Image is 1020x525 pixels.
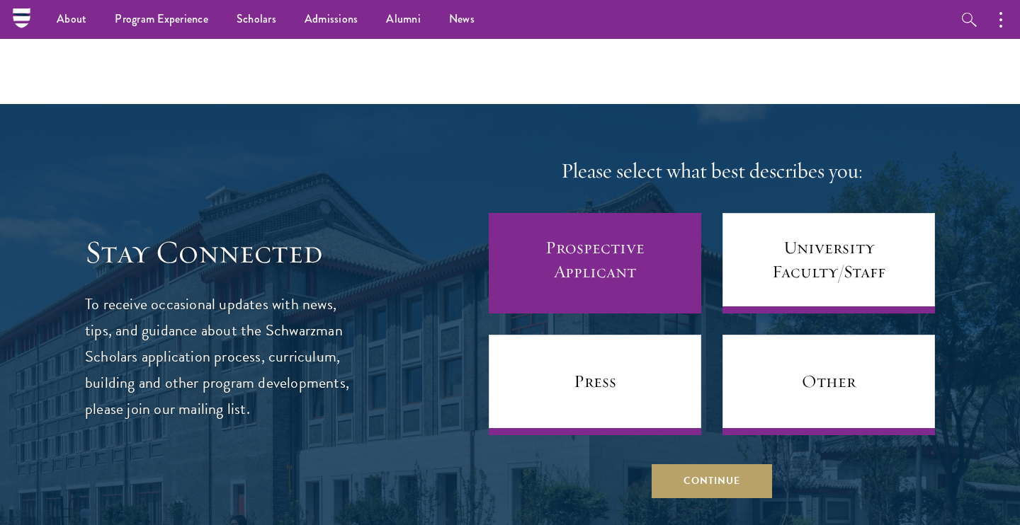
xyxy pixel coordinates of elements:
h4: Please select what best describes you: [489,157,935,185]
h3: Stay Connected [85,233,351,272]
button: Continue [652,463,772,497]
a: University Faculty/Staff [722,213,935,313]
a: Other [722,335,935,435]
p: To receive occasional updates with news, tips, and guidance about the Schwarzman Scholars applica... [85,292,351,422]
a: Prospective Applicant [489,213,701,313]
a: Press [489,335,701,435]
